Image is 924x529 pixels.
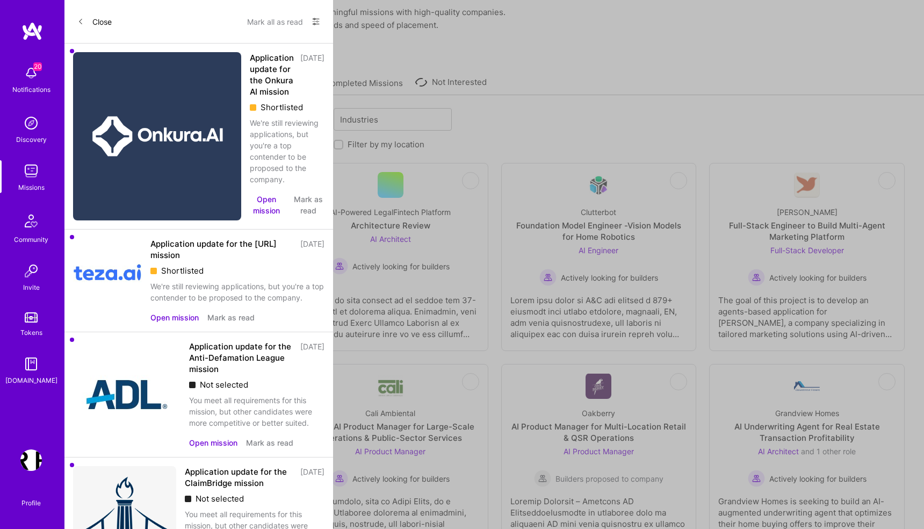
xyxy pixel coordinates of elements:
img: Company Logo [73,341,181,448]
div: We're still reviewing applications, but you're a top contender to be proposed to the company. [150,281,324,303]
div: Not selected [185,493,324,504]
button: Close [77,13,112,30]
div: [DATE] [300,238,324,261]
div: Not selected [189,379,324,390]
img: teamwork [20,160,42,182]
div: [DATE] [300,52,324,97]
img: logo [21,22,43,41]
div: Missions [18,182,45,193]
div: Application update for the ClaimBridge mission [185,466,294,489]
img: Company Logo [73,52,241,220]
img: discovery [20,112,42,134]
div: You meet all requirements for this mission, but other candidates were more competitive or better ... [189,395,324,428]
div: Application update for the Anti-Defamation League mission [189,341,294,375]
div: Shortlisted [150,265,324,276]
a: Terr.ai: Building an Innovative Real Estate Platform [18,449,45,471]
img: Community [18,208,44,234]
div: Profile [21,497,41,507]
img: bell [20,62,42,84]
div: We're still reviewing applications, but you're a top contender to be proposed to the company. [250,117,324,185]
a: Profile [18,486,45,507]
button: Open mission [250,194,283,216]
div: [DOMAIN_NAME] [5,375,57,386]
button: Mark as read [292,194,324,216]
div: Tokens [20,327,42,338]
img: tokens [25,312,38,323]
img: Invite [20,260,42,282]
span: 20 [33,62,42,71]
div: [DATE] [300,341,324,375]
div: Invite [23,282,40,293]
button: Mark all as read [247,13,303,30]
button: Open mission [189,437,237,448]
img: guide book [20,353,42,375]
div: Community [14,234,48,245]
img: Company Logo [73,238,142,307]
div: Application update for the Onkura AI mission [250,52,294,97]
div: [DATE] [300,466,324,489]
div: Discovery [16,134,47,145]
button: Mark as read [246,437,293,448]
div: Shortlisted [250,102,324,113]
div: Notifications [12,84,50,95]
button: Open mission [150,312,199,323]
img: Terr.ai: Building an Innovative Real Estate Platform [20,449,42,471]
div: Application update for the [URL] mission [150,238,294,261]
button: Mark as read [207,312,255,323]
